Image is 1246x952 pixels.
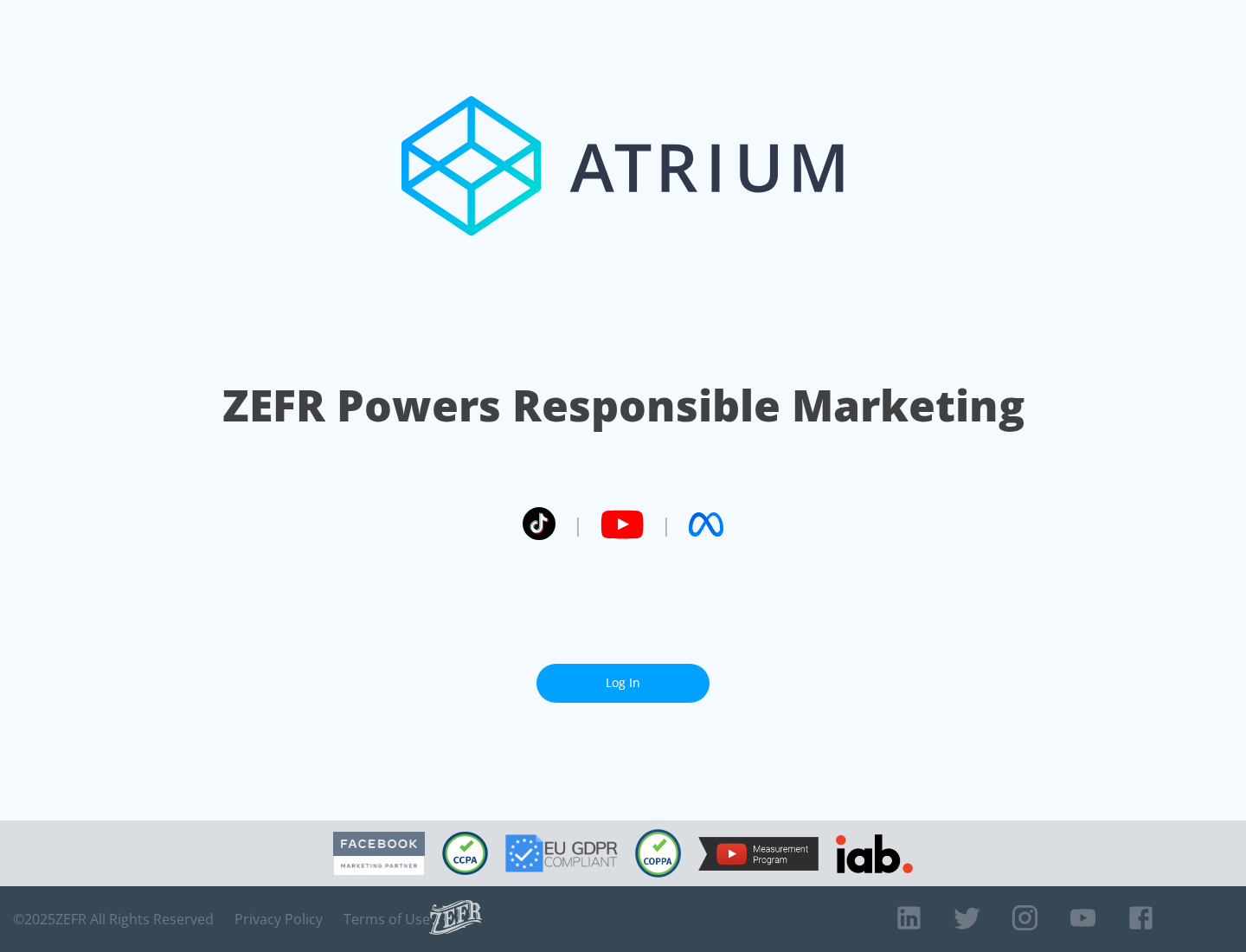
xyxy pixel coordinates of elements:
img: GDPR Compliant [505,834,618,872]
img: Facebook Marketing Partner [333,832,425,876]
span: | [573,511,583,537]
h1: ZEFR Powers Responsible Marketing [222,376,1024,435]
img: YouTube Measurement Program [698,837,819,871]
span: | [661,511,671,537]
a: Log In [536,664,710,703]
a: Privacy Policy [234,910,323,928]
a: Terms of Use [344,910,430,928]
img: COPPA Compliant [635,829,681,878]
img: CCPA Compliant [442,832,488,875]
img: IAB [836,834,913,873]
span: © 2025 ZEFR All Rights Reserved [13,910,214,928]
